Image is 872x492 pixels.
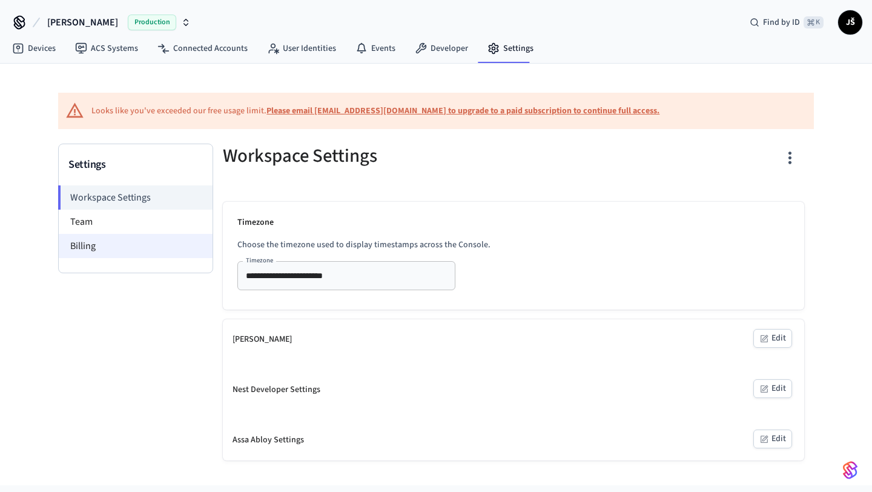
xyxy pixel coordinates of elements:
a: Developer [405,38,478,59]
li: Workspace Settings [58,185,213,210]
span: ⌘ K [804,16,824,28]
label: Timezone [246,256,273,265]
a: Connected Accounts [148,38,257,59]
a: Settings [478,38,543,59]
a: User Identities [257,38,346,59]
a: Devices [2,38,65,59]
span: JŠ [839,12,861,33]
span: Production [128,15,176,30]
li: Billing [59,234,213,258]
button: Edit [753,329,792,348]
button: JŠ [838,10,862,35]
span: Find by ID [763,16,800,28]
a: ACS Systems [65,38,148,59]
button: Edit [753,430,792,448]
span: [PERSON_NAME] [47,15,118,30]
li: Team [59,210,213,234]
button: Edit [753,379,792,398]
a: Events [346,38,405,59]
div: [PERSON_NAME] [233,333,292,346]
p: Choose the timezone used to display timestamps across the Console. [237,239,790,251]
div: Find by ID⌘ K [740,12,833,33]
div: Looks like you've exceeded our free usage limit. [91,105,659,118]
div: Nest Developer Settings [233,384,320,396]
h5: Workspace Settings [223,144,506,168]
p: Timezone [237,216,790,229]
div: Assa Abloy Settings [233,434,304,447]
a: Please email [EMAIL_ADDRESS][DOMAIN_NAME] to upgrade to a paid subscription to continue full access. [266,105,659,117]
img: SeamLogoGradient.69752ec5.svg [843,460,857,480]
h3: Settings [68,156,203,173]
